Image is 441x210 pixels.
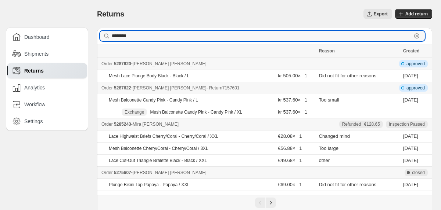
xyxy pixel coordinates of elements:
p: Mesh Balconette Candy Pink - Candy Pink / L [109,97,198,103]
span: €41.40 × 1 [278,194,302,199]
span: closed [412,170,425,176]
span: kr 505.00 × 1 [278,73,307,78]
span: 5275607 [114,170,131,175]
p: Mesh Lace Plunge Body Black - Black / L [109,73,189,79]
span: Settings [24,118,43,125]
td: Changed mind [317,130,401,143]
div: - [101,121,315,128]
td: other [317,155,401,167]
span: Mira [PERSON_NAME] [133,122,179,127]
td: Did not fit for other reasons [317,191,401,203]
span: approved [406,61,425,67]
td: Too large [317,143,401,155]
span: Dashboard [24,33,50,41]
span: Analytics [24,84,45,91]
time: Tuesday, September 16, 2025 at 4:02:27 PM [403,145,418,151]
span: Inspection Passed [389,121,425,127]
p: Lace Highwaist Briefs Cherry/Coral - Cherry/Coral / XXL [109,133,218,139]
nav: Pagination [97,195,432,210]
span: Workflow [24,101,45,108]
span: [PERSON_NAME] [PERSON_NAME] [133,170,207,175]
div: Refunded [342,121,380,127]
span: Order [101,85,113,91]
time: Tuesday, September 16, 2025 at 4:02:27 PM [403,158,418,163]
p: Ring Scoop Bikini Top Apricot - Apricot / XXL [109,194,196,200]
span: Order [101,170,113,175]
p: Mesh Balconette Cherry/Coral - Cherry/Coral / 3XL [109,145,208,151]
span: Shipments [24,50,49,58]
div: - [101,169,315,176]
time: Thursday, October 2, 2025 at 1:02:22 PM [403,73,418,78]
span: €49.68 × 1 [278,158,302,163]
span: Add return [405,11,428,17]
span: 5287622 [114,85,131,91]
span: approved [406,85,425,91]
span: €28.08 × 1 [278,133,302,139]
div: - [101,60,315,67]
button: Add return [395,9,432,19]
span: Order [101,122,113,127]
span: - Return 7157601 [207,85,240,91]
p: Lace Cut-Out Triangle Bralette Black - Black / XXL [109,158,207,163]
time: Tuesday, September 16, 2025 at 4:02:27 PM [403,133,418,139]
td: Did not fit for other reasons [317,179,401,191]
span: €128.65 [364,121,380,127]
span: Created [403,48,420,54]
span: Returns [97,10,124,18]
time: Sunday, July 20, 2025 at 4:15:41 PM [403,194,418,199]
time: Thursday, October 2, 2025 at 12:58:57 PM [403,97,418,103]
span: 5285243 [114,122,131,127]
span: kr 537.60 × 1 [278,97,307,103]
td: Did not fit for other reasons [317,70,401,82]
span: €69.00 × 1 [278,182,302,187]
span: kr 537.60 × 1 [278,109,307,115]
span: Exchange [125,109,144,115]
button: Export [363,9,392,19]
p: Plunge Bikini Top Papaya - Papaya / XXL [109,182,190,188]
p: Mesh Balconette Candy Pink - Candy Pink / XL [150,109,242,115]
span: 5287620 [114,61,131,66]
div: - [101,84,315,92]
span: Export [374,11,388,17]
span: Returns [24,67,44,74]
time: Sunday, July 20, 2025 at 4:15:41 PM [403,182,418,187]
button: Clear [413,32,420,40]
span: [PERSON_NAME] [PERSON_NAME] [133,85,207,91]
span: Order [101,61,113,66]
span: Reason [319,48,335,54]
span: €56.88 × 1 [278,145,302,151]
td: Too small [317,94,401,106]
button: Next [266,198,276,208]
span: [PERSON_NAME] [PERSON_NAME] [133,61,207,66]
